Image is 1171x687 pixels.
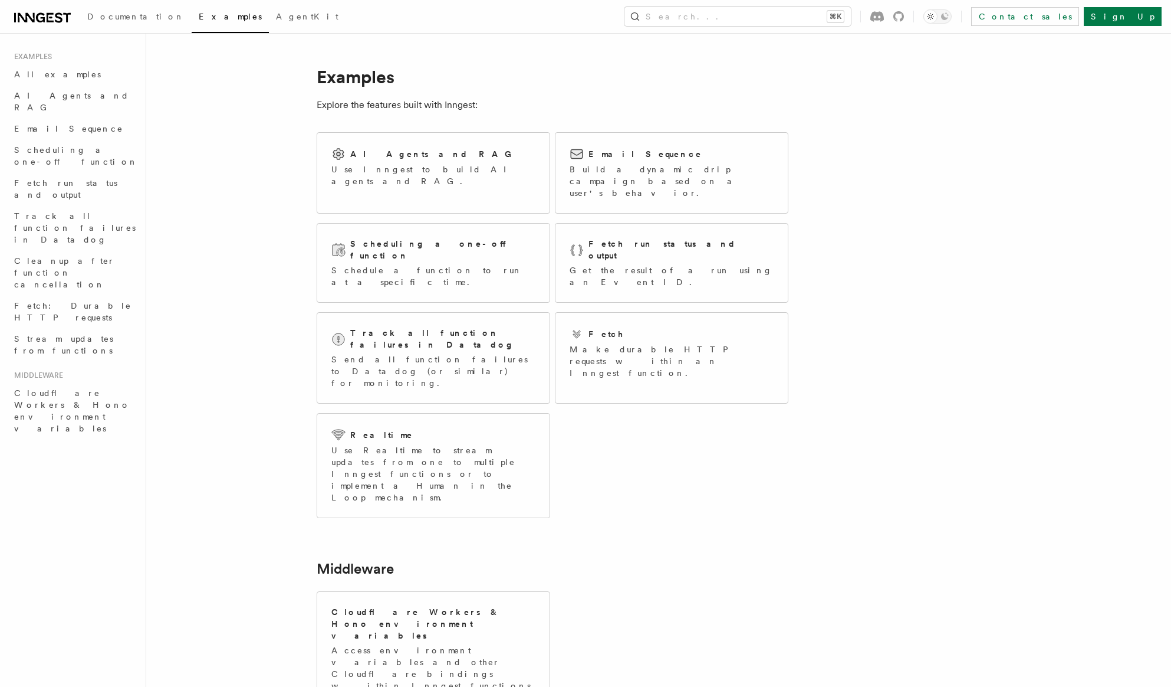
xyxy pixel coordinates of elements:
[588,328,624,340] h2: Fetch
[624,7,851,26] button: Search...⌘K
[350,148,518,160] h2: AI Agents and RAG
[317,66,788,87] h1: Examples
[570,163,774,199] p: Build a dynamic drip campaign based on a user's behavior.
[14,145,138,166] span: Scheduling a one-off function
[269,4,346,32] a: AgentKit
[9,172,139,205] a: Fetch run status and output
[971,7,1079,26] a: Contact sales
[555,132,788,214] a: Email SequenceBuild a dynamic drip campaign based on a user's behavior.
[9,52,52,61] span: Examples
[9,250,139,295] a: Cleanup after function cancellation
[9,371,63,380] span: Middleware
[827,11,844,22] kbd: ⌘K
[9,64,139,85] a: All examples
[317,312,550,404] a: Track all function failures in DatadogSend all function failures to Datadog (or similar) for moni...
[570,264,774,288] p: Get the result of a run using an Event ID.
[14,211,136,244] span: Track all function failures in Datadog
[555,312,788,404] a: FetchMake durable HTTP requests within an Inngest function.
[9,139,139,172] a: Scheduling a one-off function
[14,388,130,433] span: Cloudflare Workers & Hono environment variables
[350,327,535,351] h2: Track all function failures in Datadog
[317,223,550,303] a: Scheduling a one-off functionSchedule a function to run at a specific time.
[9,118,139,139] a: Email Sequence
[14,334,113,355] span: Stream updates from functions
[317,413,550,518] a: RealtimeUse Realtime to stream updates from one to multiple Inngest functions or to implement a H...
[331,163,535,187] p: Use Inngest to build AI agents and RAG.
[14,70,101,79] span: All examples
[199,12,262,21] span: Examples
[192,4,269,33] a: Examples
[317,132,550,214] a: AI Agents and RAGUse Inngest to build AI agents and RAG.
[331,606,535,642] h2: Cloudflare Workers & Hono environment variables
[317,561,394,577] a: Middleware
[588,148,702,160] h2: Email Sequence
[331,354,535,389] p: Send all function failures to Datadog (or similar) for monitoring.
[14,256,115,289] span: Cleanup after function cancellation
[331,264,535,288] p: Schedule a function to run at a specific time.
[317,97,788,113] p: Explore the features built with Inngest:
[350,238,535,261] h2: Scheduling a one-off function
[570,343,774,379] p: Make durable HTTP requests within an Inngest function.
[9,382,139,439] a: Cloudflare Workers & Hono environment variables
[14,91,129,112] span: AI Agents and RAG
[14,124,123,133] span: Email Sequence
[14,178,117,199] span: Fetch run status and output
[87,12,185,21] span: Documentation
[9,295,139,328] a: Fetch: Durable HTTP requests
[923,9,952,24] button: Toggle dark mode
[276,12,338,21] span: AgentKit
[1084,7,1162,26] a: Sign Up
[9,205,139,250] a: Track all function failures in Datadog
[555,223,788,303] a: Fetch run status and outputGet the result of a run using an Event ID.
[350,429,413,441] h2: Realtime
[588,238,774,261] h2: Fetch run status and output
[331,444,535,503] p: Use Realtime to stream updates from one to multiple Inngest functions or to implement a Human in ...
[80,4,192,32] a: Documentation
[9,328,139,361] a: Stream updates from functions
[14,301,131,322] span: Fetch: Durable HTTP requests
[9,85,139,118] a: AI Agents and RAG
